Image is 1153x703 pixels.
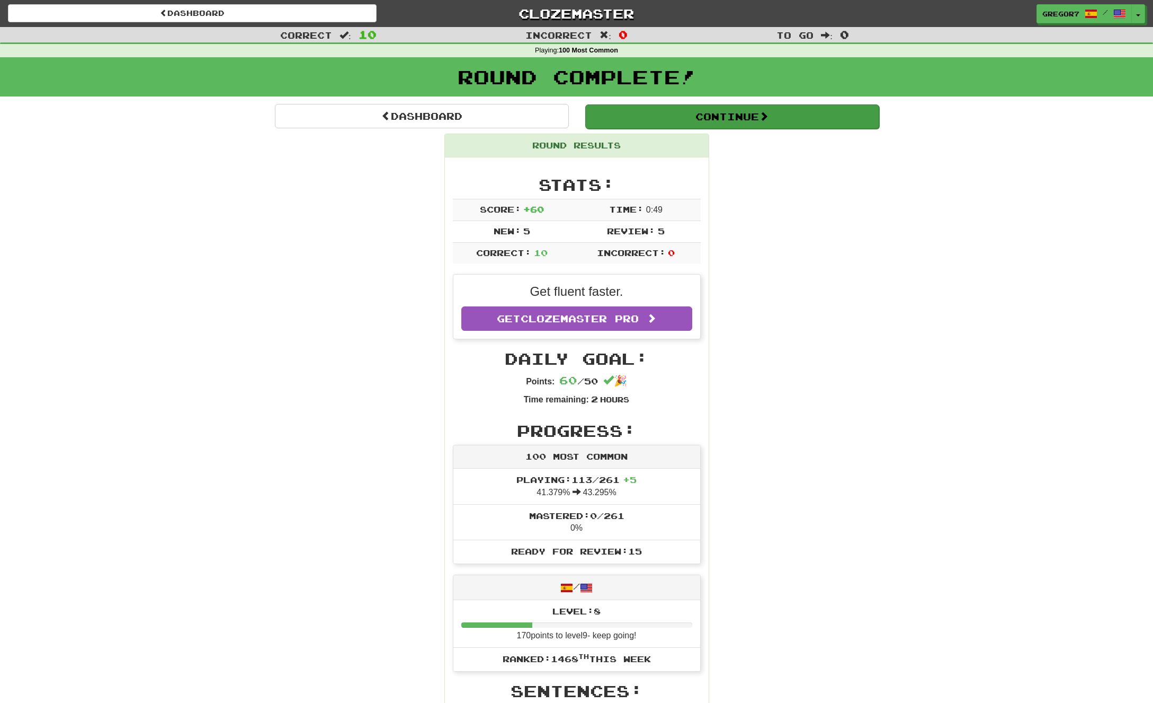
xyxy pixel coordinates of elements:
[524,395,589,404] strong: Time remaining:
[559,47,618,54] strong: 100 Most Common
[480,204,521,214] span: Score:
[511,546,642,556] span: Ready for Review: 15
[453,350,701,367] h2: Daily Goal:
[453,682,701,700] h2: Sentences:
[453,176,701,194] h2: Stats:
[1036,4,1132,23] a: gregor7 /
[453,504,700,541] li: 0%
[461,306,692,331] a: GetClozemaster Pro
[392,4,761,23] a: Clozemaster
[552,606,601,616] span: Level: 8
[623,474,637,485] span: + 5
[8,4,377,22] a: Dashboard
[619,28,628,41] span: 0
[578,653,589,660] sup: th
[525,30,592,40] span: Incorrect
[445,134,709,157] div: Round Results
[521,313,639,324] span: Clozemaster Pro
[453,575,700,600] div: /
[597,248,666,258] span: Incorrect:
[821,31,833,40] span: :
[461,283,692,301] p: Get fluent faster.
[534,248,548,258] span: 10
[523,204,544,214] span: + 60
[559,376,598,386] span: / 50
[275,104,569,128] a: Dashboard
[280,30,332,40] span: Correct
[516,474,637,485] span: Playing: 113 / 261
[559,374,577,386] span: 60
[646,205,663,214] span: 0 : 49
[453,422,701,440] h2: Progress:
[503,654,651,664] span: Ranked: 1468 this week
[603,375,627,386] span: 🎉
[453,600,700,648] li: 170 points to level 9 - keep going!
[453,469,700,505] li: 41.379% 43.295%
[1042,9,1079,19] span: gregor7
[453,445,700,469] div: 100 Most Common
[609,204,643,214] span: Time:
[585,104,879,129] button: Continue
[526,377,555,386] strong: Points:
[607,226,655,236] span: Review:
[494,226,521,236] span: New:
[339,31,351,40] span: :
[840,28,849,41] span: 0
[476,248,531,258] span: Correct:
[776,30,814,40] span: To go
[1103,8,1108,16] span: /
[668,248,675,258] span: 0
[591,394,598,404] span: 2
[523,226,530,236] span: 5
[359,28,377,41] span: 10
[658,226,665,236] span: 5
[4,66,1149,87] h1: Round Complete!
[600,31,611,40] span: :
[600,395,629,404] small: Hours
[529,511,624,521] span: Mastered: 0 / 261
